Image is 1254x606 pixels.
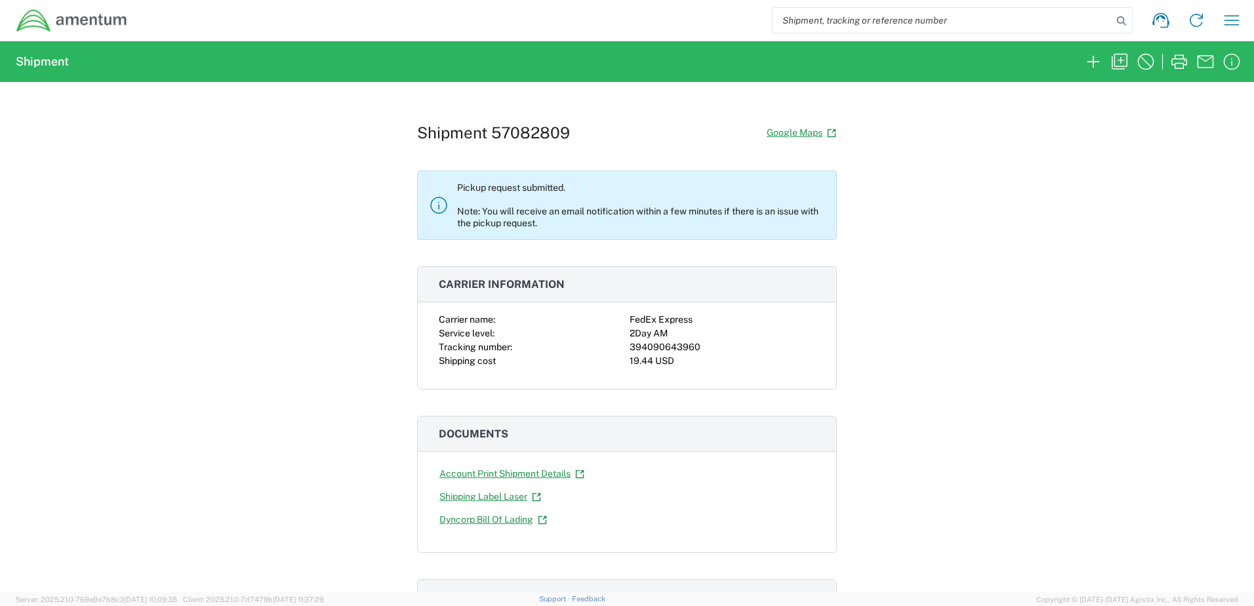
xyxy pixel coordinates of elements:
span: Service level: [439,328,495,338]
span: Carrier information [439,278,565,291]
h2: Shipment [16,54,69,70]
span: Shipping cost [439,355,496,366]
span: Tracking number: [439,342,512,352]
span: Server: 2025.21.0-769a9a7b8c3 [16,596,177,603]
div: 19.44 USD [630,354,815,368]
span: [DATE] 11:37:29 [273,596,324,603]
div: FedEx Express [630,313,815,327]
div: 2Day AM [630,327,815,340]
input: Shipment, tracking or reference number [773,8,1112,33]
span: Request details [439,591,536,603]
a: Dyncorp Bill Of Lading [439,508,548,531]
span: Copyright © [DATE]-[DATE] Agistix Inc., All Rights Reserved [1036,594,1238,605]
h1: Shipment 57082809 [417,123,570,142]
a: Support [539,595,572,603]
a: Google Maps [766,121,837,144]
a: Feedback [572,595,605,603]
a: Account Print Shipment Details [439,462,585,485]
p: Pickup request submitted. Note: You will receive an email notification within a few minutes if th... [457,182,826,229]
a: Shipping Label Laser [439,485,542,508]
span: [DATE] 10:09:35 [124,596,177,603]
span: Documents [439,428,508,440]
span: Carrier name: [439,314,495,325]
img: dyncorp [16,9,128,33]
div: 394090643960 [630,340,815,354]
span: Client: 2025.21.0-7d7479b [183,596,324,603]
